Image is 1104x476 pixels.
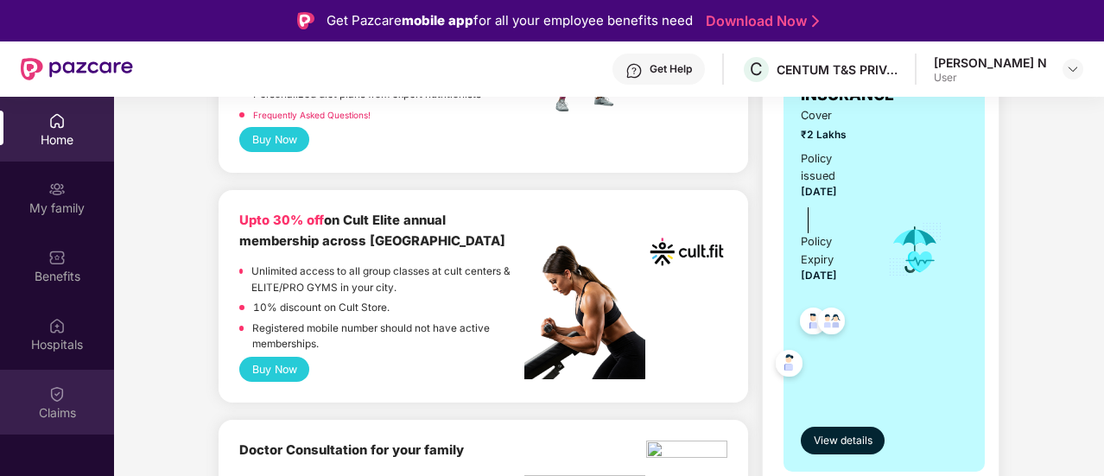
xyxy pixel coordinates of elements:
img: svg+xml;base64,PHN2ZyB4bWxucz0iaHR0cDovL3d3dy53My5vcmcvMjAwMC9zdmciIHdpZHRoPSI0OC45MTUiIGhlaWdodD... [810,302,853,345]
button: Buy Now [239,127,309,152]
p: 10% discount on Cult Store. [253,300,390,316]
img: pc2.png [524,245,645,379]
img: Logo [297,12,314,29]
span: C [750,59,763,79]
img: svg+xml;base64,PHN2ZyBpZD0iQmVuZWZpdHMiIHhtbG5zPSJodHRwOi8vd3d3LnczLm9yZy8yMDAwL3N2ZyIgd2lkdGg9Ij... [48,249,66,266]
a: Frequently Asked Questions! [253,110,371,120]
img: svg+xml;base64,PHN2ZyB4bWxucz0iaHR0cDovL3d3dy53My5vcmcvMjAwMC9zdmciIHdpZHRoPSI0OC45NDMiIGhlaWdodD... [768,345,810,387]
p: Unlimited access to all group classes at cult centers & ELITE/PRO GYMS in your city. [251,263,524,295]
div: Policy issued [801,150,864,185]
img: svg+xml;base64,PHN2ZyB4bWxucz0iaHR0cDovL3d3dy53My5vcmcvMjAwMC9zdmciIHdpZHRoPSI0OC45NDMiIGhlaWdodD... [792,302,834,345]
p: Registered mobile number should not have active memberships. [252,321,524,352]
b: on Cult Elite annual membership across [GEOGRAPHIC_DATA] [239,213,505,248]
img: svg+xml;base64,PHN2ZyBpZD0iSGVscC0zMngzMiIgeG1sbnM9Imh0dHA6Ly93d3cudzMub3JnLzIwMDAvc3ZnIiB3aWR0aD... [625,62,643,79]
img: Stroke [812,12,819,30]
div: CENTUM T&S PRIVATE LIMITED [777,61,898,78]
span: View details [814,433,872,449]
span: [DATE] [801,186,837,198]
b: Doctor Consultation for your family [239,442,464,458]
button: Buy Now [239,357,309,382]
img: svg+xml;base64,PHN2ZyBpZD0iSG9tZSIgeG1sbnM9Imh0dHA6Ly93d3cudzMub3JnLzIwMDAvc3ZnIiB3aWR0aD0iMjAiIG... [48,112,66,130]
img: New Pazcare Logo [21,58,133,80]
strong: mobile app [402,12,473,29]
span: Cover [801,107,864,124]
img: cult.png [646,211,727,292]
div: Get Help [650,62,692,76]
button: View details [801,427,885,454]
span: ₹2 Lakhs [801,127,864,143]
img: svg+xml;base64,PHN2ZyBpZD0iQ2xhaW0iIHhtbG5zPSJodHRwOi8vd3d3LnczLm9yZy8yMDAwL3N2ZyIgd2lkdGg9IjIwIi... [48,385,66,403]
div: User [934,71,1047,85]
div: Get Pazcare for all your employee benefits need [327,10,693,31]
img: icon [887,221,943,278]
img: svg+xml;base64,PHN2ZyBpZD0iSG9zcGl0YWxzIiB4bWxucz0iaHR0cDovL3d3dy53My5vcmcvMjAwMC9zdmciIHdpZHRoPS... [48,317,66,334]
div: [PERSON_NAME] N [934,54,1047,71]
img: svg+xml;base64,PHN2ZyB3aWR0aD0iMjAiIGhlaWdodD0iMjAiIHZpZXdCb3g9IjAgMCAyMCAyMCIgZmlsbD0ibm9uZSIgeG... [48,181,66,198]
span: [DATE] [801,270,837,282]
a: Download Now [706,12,814,30]
img: physica%20-%20Edited.png [646,441,727,463]
div: Policy Expiry [801,233,864,268]
img: svg+xml;base64,PHN2ZyBpZD0iRHJvcGRvd24tMzJ4MzIiIHhtbG5zPSJodHRwOi8vd3d3LnczLm9yZy8yMDAwL3N2ZyIgd2... [1066,62,1080,76]
b: Upto 30% off [239,213,324,228]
